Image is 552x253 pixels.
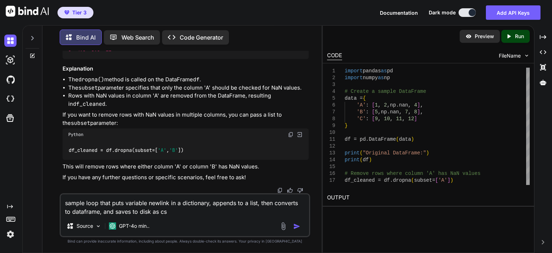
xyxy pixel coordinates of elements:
[390,116,393,122] span: ,
[345,177,411,183] span: df_cleaned = df.dropna
[450,177,453,183] span: )
[465,33,472,40] img: preview
[420,109,423,115] span: ,
[384,102,387,108] span: 2
[121,33,154,42] p: Web Search
[119,222,149,230] p: GPT-4o min..
[345,171,480,176] span: # Remove rows where column 'A' has NaN values
[4,54,17,66] img: darkAi-studio
[447,177,450,183] span: ]
[4,228,17,240] img: settings
[390,102,408,108] span: np.nan
[327,102,335,109] div: 6
[405,109,408,115] span: 7
[363,157,369,163] span: df
[387,68,393,74] span: pd
[327,163,335,170] div: 15
[408,116,414,122] span: 12
[327,51,342,60] div: CODE
[396,116,402,122] span: 11
[366,109,369,115] span: :
[372,102,375,108] span: [
[327,177,335,184] div: 17
[6,6,49,17] img: Bind AI
[109,222,116,230] img: GPT-4o mini
[63,163,309,171] p: This will remove rows where either column 'A' or column 'B' has NaN values.
[414,177,435,183] span: subset=
[380,9,418,17] button: Documentation
[381,109,399,115] span: np.nan
[372,116,375,122] span: [
[486,5,540,20] button: Add API Keys
[372,109,375,115] span: [
[327,116,335,122] div: 8
[378,102,381,108] span: ,
[345,136,396,142] span: df = pd.DataFrame
[71,119,90,127] code: subset
[68,84,309,92] li: The parameter specifies that only the column 'A' should be checked for NaN values.
[417,109,420,115] span: ]
[180,33,223,42] p: Code Generator
[363,150,426,156] span: "Original DataFrame:"
[475,33,494,40] p: Preview
[380,10,418,16] span: Documentation
[293,223,300,230] img: icon
[4,73,17,86] img: githubDark
[375,102,378,108] span: 1
[327,109,335,116] div: 7
[399,109,402,115] span: ,
[363,68,381,74] span: pandas
[287,188,293,193] img: like
[68,92,309,108] li: Rows with NaN values in column 'A' are removed from the DataFrame, resulting in .
[402,116,405,122] span: ,
[78,76,104,83] code: dropna()
[375,109,378,115] span: 5
[4,35,17,47] img: darkChat
[360,157,363,163] span: (
[515,33,524,40] p: Run
[378,75,384,81] span: as
[438,177,447,183] span: 'A'
[279,222,287,230] img: attachment
[78,84,98,91] code: subset
[327,88,335,95] div: 4
[357,109,366,115] span: 'B'
[357,102,366,108] span: 'A'
[420,102,423,108] span: ,
[327,157,335,163] div: 14
[297,188,303,193] img: dislike
[357,116,366,122] span: 'C'
[360,150,363,156] span: (
[524,53,530,59] img: chevron down
[327,170,335,177] div: 16
[327,68,335,74] div: 1
[414,109,417,115] span: 8
[76,33,96,42] p: Bind AI
[345,157,360,163] span: print
[411,177,414,183] span: (
[378,116,381,122] span: ,
[399,136,411,142] span: data
[327,184,335,191] div: 18
[77,222,93,230] p: Source
[60,239,310,244] p: Bind can provide inaccurate information, including about people. Always double-check its answers....
[68,76,309,84] li: The method is called on the DataFrame .
[363,95,366,101] span: {
[193,76,199,83] code: df
[57,7,93,18] button: premiumTier 3
[72,9,87,16] span: Tier 3
[61,194,309,216] textarea: sample loop that puts variable newlink in a dictionary, appends to a list, then converts to dataf...
[158,147,166,153] span: 'A'
[369,157,372,163] span: )
[296,131,303,138] img: Open in Browser
[327,150,335,157] div: 13
[73,100,105,108] code: df_cleaned
[68,132,83,137] span: Python
[169,147,178,153] span: 'B'
[384,75,390,81] span: np
[95,223,101,229] img: Pick Models
[327,129,335,136] div: 10
[345,89,426,94] span: # Create a sample DataFrame
[387,102,390,108] span: ,
[426,150,429,156] span: )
